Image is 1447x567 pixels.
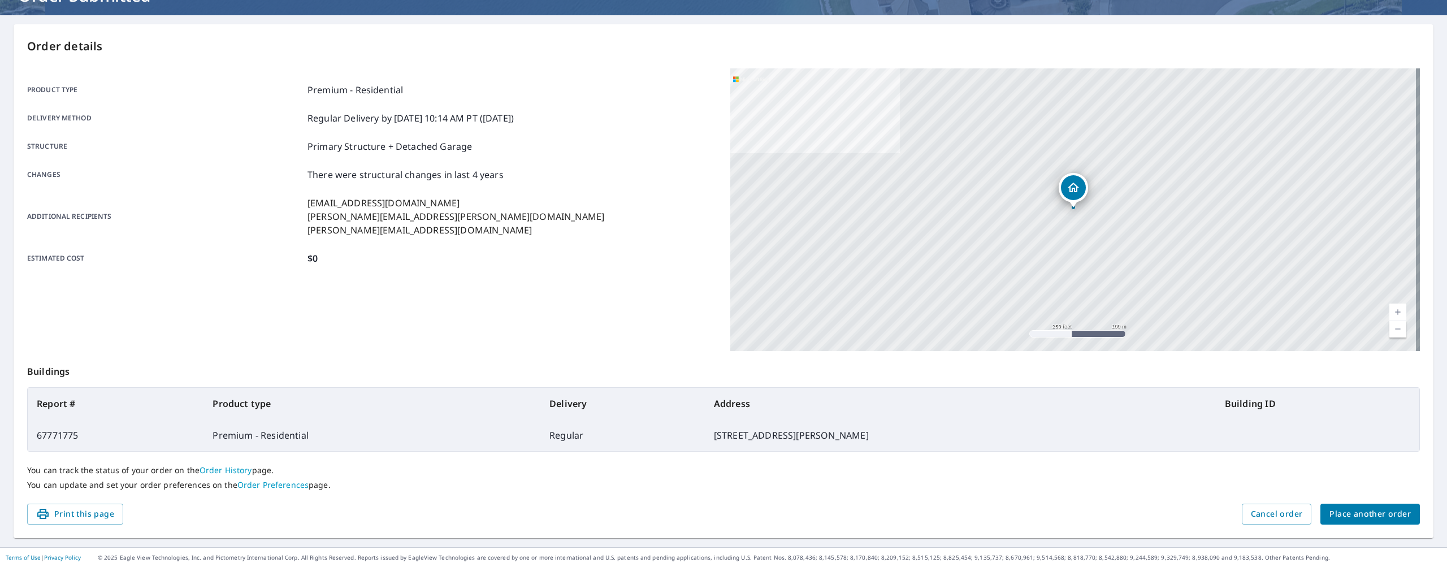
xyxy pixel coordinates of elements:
[27,111,303,125] p: Delivery method
[705,419,1216,451] td: [STREET_ADDRESS][PERSON_NAME]
[237,479,309,490] a: Order Preferences
[27,465,1420,475] p: You can track the status of your order on the page.
[6,553,41,561] a: Terms of Use
[540,388,705,419] th: Delivery
[307,196,604,210] p: [EMAIL_ADDRESS][DOMAIN_NAME]
[203,419,540,451] td: Premium - Residential
[307,210,604,223] p: [PERSON_NAME][EMAIL_ADDRESS][PERSON_NAME][DOMAIN_NAME]
[307,140,472,153] p: Primary Structure + Detached Garage
[27,252,303,265] p: Estimated cost
[27,168,303,181] p: Changes
[307,111,514,125] p: Regular Delivery by [DATE] 10:14 AM PT ([DATE])
[98,553,1441,562] p: © 2025 Eagle View Technologies, Inc. and Pictometry International Corp. All Rights Reserved. Repo...
[200,465,252,475] a: Order History
[307,168,504,181] p: There were structural changes in last 4 years
[307,223,604,237] p: [PERSON_NAME][EMAIL_ADDRESS][DOMAIN_NAME]
[27,83,303,97] p: Product type
[27,504,123,525] button: Print this page
[44,553,81,561] a: Privacy Policy
[6,554,81,561] p: |
[307,83,403,97] p: Premium - Residential
[1251,507,1303,521] span: Cancel order
[28,419,203,451] td: 67771775
[36,507,114,521] span: Print this page
[27,140,303,153] p: Structure
[27,351,1420,387] p: Buildings
[27,38,1420,55] p: Order details
[203,388,540,419] th: Product type
[540,419,705,451] td: Regular
[1389,321,1406,337] a: Current Level 17, Zoom Out
[1320,504,1420,525] button: Place another order
[1389,304,1406,321] a: Current Level 17, Zoom In
[27,196,303,237] p: Additional recipients
[1216,388,1419,419] th: Building ID
[27,480,1420,490] p: You can update and set your order preferences on the page.
[307,252,318,265] p: $0
[28,388,203,419] th: Report #
[1329,507,1411,521] span: Place another order
[1059,173,1088,208] div: Dropped pin, building 1, Residential property, 32141 Northridge Dr Wesley Chapel, FL 33545
[705,388,1216,419] th: Address
[1242,504,1312,525] button: Cancel order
